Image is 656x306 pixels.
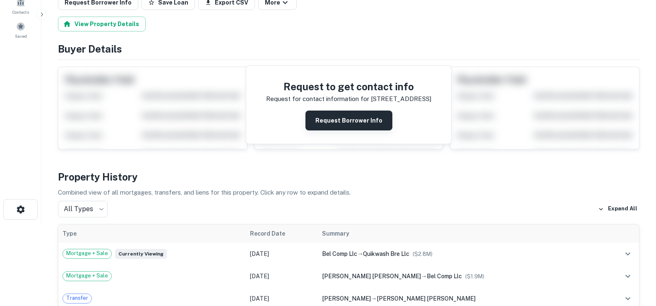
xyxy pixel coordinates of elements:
p: [STREET_ADDRESS] [371,94,431,104]
span: Currently viewing [115,249,167,259]
td: [DATE] [246,243,318,265]
div: → [322,294,598,303]
div: → [322,249,598,258]
span: Contacts [12,9,29,15]
span: ($ 1.9M ) [465,273,484,279]
h4: Property History [58,169,639,184]
span: Mortgage + Sale [63,272,111,280]
div: All Types [58,201,108,217]
span: [PERSON_NAME] [322,295,371,302]
div: → [322,272,598,281]
span: bel comp llc [427,273,462,279]
span: Mortgage + Sale [63,249,111,258]
span: Saved [15,33,27,39]
span: bel comp llc [322,251,357,257]
iframe: Chat Widget [615,240,656,279]
h4: Request to get contact info [266,79,431,94]
span: quikwash bre llc [363,251,409,257]
p: Request for contact information for [266,94,369,104]
th: Record Date [246,224,318,243]
p: Combined view of all mortgages, transfers, and liens for this property. Click any row to expand d... [58,188,639,198]
th: Type [58,224,246,243]
button: View Property Details [58,17,146,31]
a: Saved [2,19,39,41]
button: Expand All [596,203,639,215]
button: Request Borrower Info [305,111,392,130]
h4: Buyer Details [58,41,639,56]
span: [PERSON_NAME] [PERSON_NAME] [377,295,476,302]
span: ($ 2.8M ) [413,251,433,257]
td: [DATE] [246,265,318,287]
th: Summary [318,224,602,243]
span: Transfer [63,294,91,302]
button: expand row [621,292,635,306]
span: [PERSON_NAME] [PERSON_NAME] [322,273,421,279]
